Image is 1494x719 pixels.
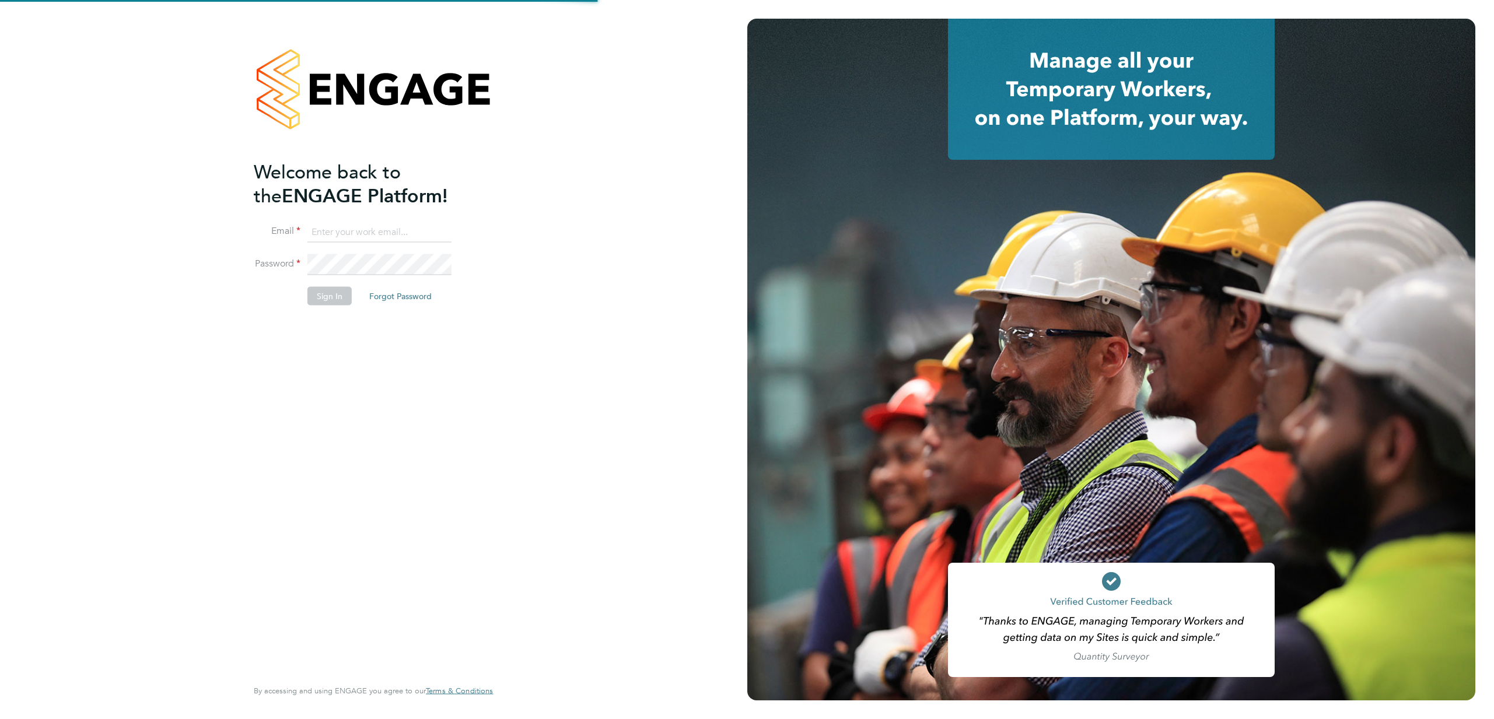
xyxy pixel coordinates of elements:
a: Terms & Conditions [426,686,493,696]
button: Sign In [307,287,352,306]
button: Forgot Password [360,287,441,306]
span: By accessing and using ENGAGE you agree to our [254,686,493,696]
span: Welcome back to the [254,160,401,207]
h2: ENGAGE Platform! [254,160,481,208]
label: Password [254,258,300,270]
input: Enter your work email... [307,222,452,243]
label: Email [254,225,300,237]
